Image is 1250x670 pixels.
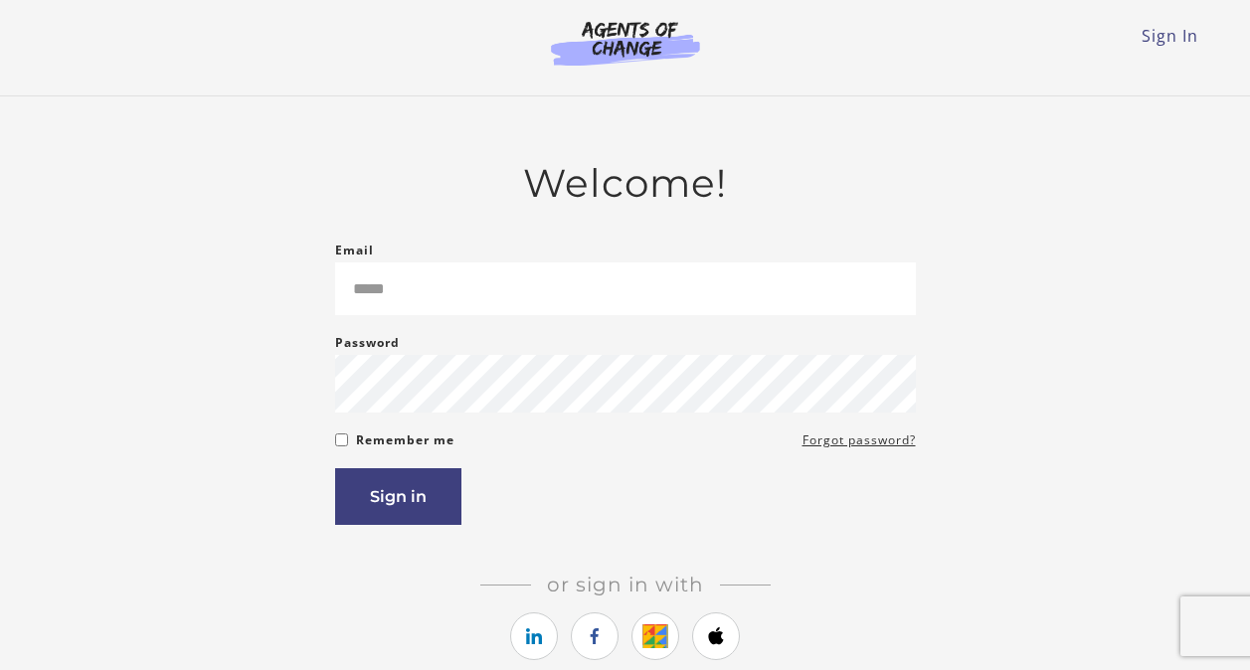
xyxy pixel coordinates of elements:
a: Forgot password? [803,428,916,452]
h2: Welcome! [335,160,916,207]
a: https://courses.thinkific.com/users/auth/apple?ss%5Breferral%5D=&ss%5Buser_return_to%5D=&ss%5Bvis... [692,612,740,660]
a: https://courses.thinkific.com/users/auth/google?ss%5Breferral%5D=&ss%5Buser_return_to%5D=&ss%5Bvi... [631,612,679,660]
a: Sign In [1142,25,1198,47]
a: https://courses.thinkific.com/users/auth/facebook?ss%5Breferral%5D=&ss%5Buser_return_to%5D=&ss%5B... [571,612,619,660]
img: Agents of Change Logo [530,20,721,66]
span: Or sign in with [531,573,720,596]
label: Password [335,331,400,355]
button: Sign in [335,468,461,525]
label: Remember me [356,428,454,452]
a: https://courses.thinkific.com/users/auth/linkedin?ss%5Breferral%5D=&ss%5Buser_return_to%5D=&ss%5B... [510,612,558,660]
label: Email [335,239,374,262]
